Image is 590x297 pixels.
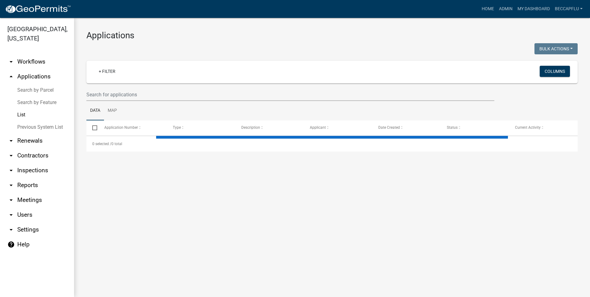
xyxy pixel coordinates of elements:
i: arrow_drop_down [7,196,15,204]
datatable-header-cell: Select [86,120,98,135]
datatable-header-cell: Date Created [372,120,441,135]
i: arrow_drop_down [7,226,15,233]
button: Columns [540,66,570,77]
i: arrow_drop_down [7,137,15,144]
a: Data [86,101,104,121]
i: arrow_drop_down [7,211,15,219]
span: Application Number [104,125,138,130]
span: Current Activity [515,125,541,130]
datatable-header-cell: Current Activity [509,120,578,135]
i: arrow_drop_up [7,73,15,80]
a: Map [104,101,121,121]
a: BeccaPflu [552,3,585,15]
i: help [7,241,15,248]
a: Home [479,3,497,15]
i: arrow_drop_down [7,167,15,174]
a: My Dashboard [515,3,552,15]
datatable-header-cell: Description [235,120,304,135]
a: + Filter [94,66,120,77]
span: 0 selected / [92,142,111,146]
a: Admin [497,3,515,15]
span: Status [447,125,457,130]
span: Description [241,125,260,130]
input: Search for applications [86,88,494,101]
button: Bulk Actions [534,43,578,54]
datatable-header-cell: Type [167,120,235,135]
span: Date Created [378,125,400,130]
datatable-header-cell: Status [441,120,509,135]
i: arrow_drop_down [7,182,15,189]
datatable-header-cell: Application Number [98,120,167,135]
h3: Applications [86,30,578,41]
i: arrow_drop_down [7,152,15,159]
span: Applicant [310,125,326,130]
div: 0 total [86,136,578,152]
datatable-header-cell: Applicant [304,120,372,135]
span: Type [173,125,181,130]
i: arrow_drop_down [7,58,15,65]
